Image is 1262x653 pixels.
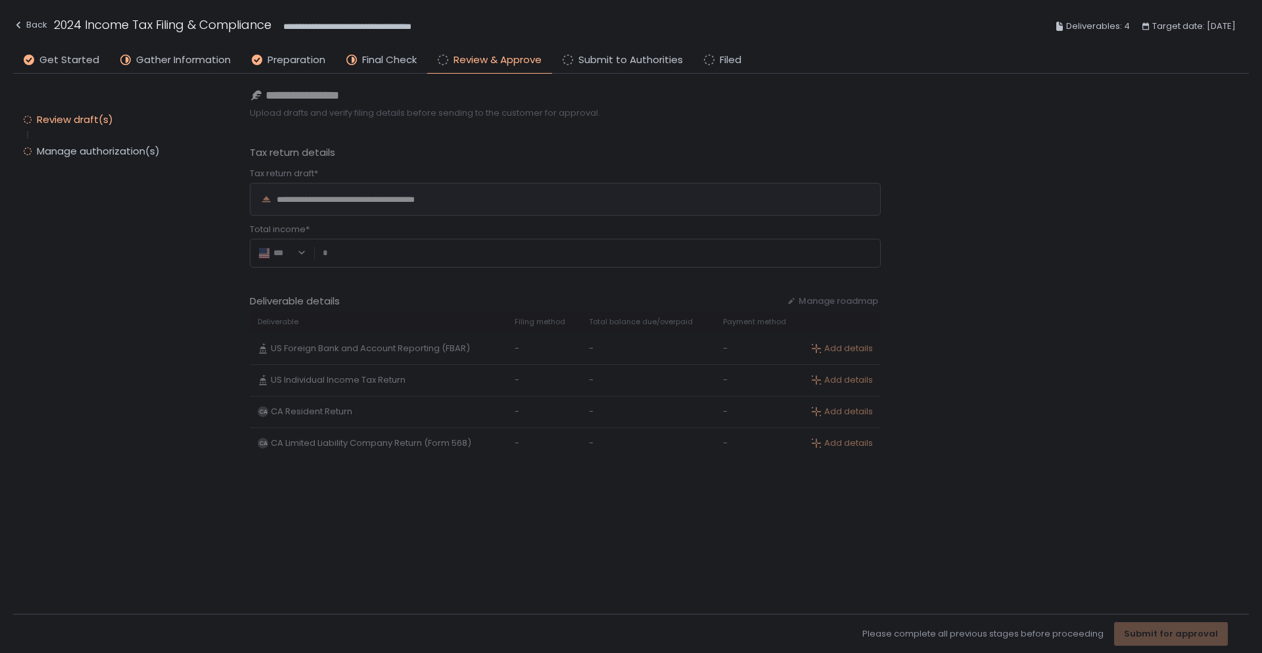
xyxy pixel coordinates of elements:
span: Gather Information [136,53,231,68]
span: Target date: [DATE] [1152,18,1236,34]
span: Final Check [362,53,417,68]
button: Back [13,16,47,37]
div: Back [13,17,47,33]
h1: 2024 Income Tax Filing & Compliance [54,16,271,34]
span: Preparation [268,53,325,68]
div: Review draft(s) [37,113,113,126]
span: Deliverables: 4 [1066,18,1130,34]
span: Review & Approve [454,53,542,68]
span: Please complete all previous stages before proceeding [862,628,1104,640]
span: Filed [720,53,741,68]
span: Submit to Authorities [578,53,683,68]
span: Get Started [39,53,99,68]
div: Manage authorization(s) [37,145,160,158]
